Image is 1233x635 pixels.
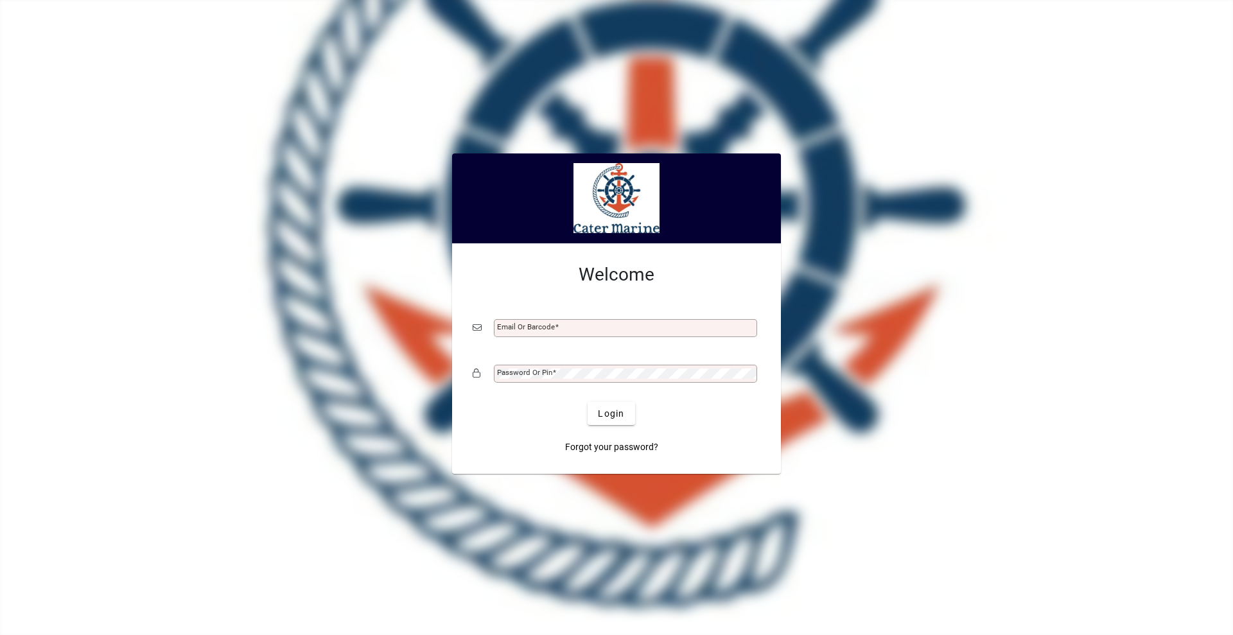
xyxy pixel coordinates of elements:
[598,407,624,421] span: Login
[565,440,658,454] span: Forgot your password?
[473,264,760,286] h2: Welcome
[560,435,663,458] a: Forgot your password?
[497,322,555,331] mat-label: Email or Barcode
[588,402,634,425] button: Login
[497,368,552,377] mat-label: Password or Pin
